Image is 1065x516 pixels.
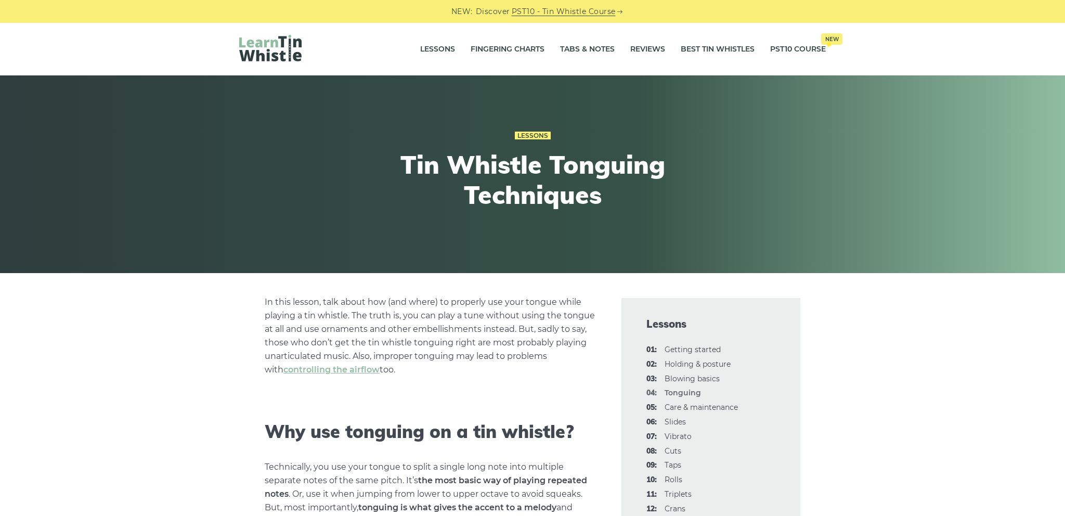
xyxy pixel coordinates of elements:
[646,474,657,486] span: 10:
[646,402,657,414] span: 05:
[665,489,692,499] a: 11:Triplets
[665,359,731,369] a: 02:Holding & posture
[665,388,701,397] strong: Tonguing
[265,421,596,443] h2: Why use tonguing on a tin whistle?
[646,445,657,458] span: 08:
[665,403,738,412] a: 05:Care & maintenance
[283,365,380,375] a: controlling the airflow
[665,475,682,484] a: 10:Rolls
[665,460,681,470] a: 09:Taps
[646,488,657,501] span: 11:
[265,475,587,499] strong: the most basic way of playing repeated notes
[681,36,755,62] a: Best Tin Whistles
[630,36,665,62] a: Reviews
[821,33,842,45] span: New
[341,150,724,210] h1: Tin Whistle Tonguing Techniques
[665,374,720,383] a: 03:Blowing basics
[646,373,657,385] span: 03:
[471,36,544,62] a: Fingering Charts
[560,36,615,62] a: Tabs & Notes
[665,417,686,427] a: 06:Slides
[646,459,657,472] span: 09:
[770,36,826,62] a: PST10 CourseNew
[665,446,681,456] a: 08:Cuts
[239,35,302,61] img: LearnTinWhistle.com
[646,344,657,356] span: 01:
[646,416,657,429] span: 06:
[646,431,657,443] span: 07:
[665,504,685,513] a: 12:Crans
[646,387,657,399] span: 04:
[358,502,556,512] strong: tonguing is what gives the accent to a melody
[646,503,657,515] span: 12:
[646,317,775,331] span: Lessons
[665,345,721,354] a: 01:Getting started
[665,432,692,441] a: 07:Vibrato
[515,132,551,140] a: Lessons
[646,358,657,371] span: 02:
[265,295,596,377] p: In this lesson, talk about how (and where) to properly use your tongue while playing a tin whistl...
[420,36,455,62] a: Lessons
